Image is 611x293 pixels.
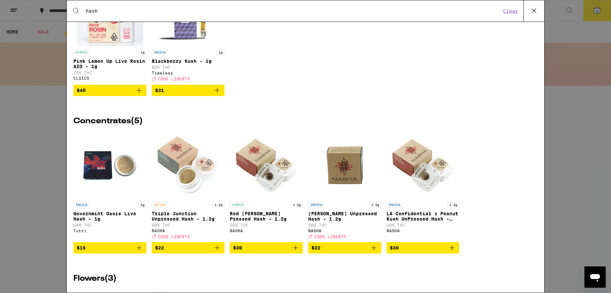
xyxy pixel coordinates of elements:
[390,132,456,198] img: NASHA - LA Confidential x Peanut Kush UnPressed Hash - 1.2g
[230,211,303,222] p: Red [PERSON_NAME] Pressed Hash - 1.2g
[230,132,303,242] a: Open page for Red Runtz Pressed Hash - 1.2g from NASHA
[447,202,459,208] p: 1.2g
[230,229,303,233] div: NASHA
[152,71,225,75] div: Timeless
[311,245,320,250] span: $22
[390,245,399,250] span: $30
[213,202,224,208] p: 1.2g
[314,235,346,239] span: CODE LIBERTY
[73,202,89,208] p: INDICA
[73,70,146,75] p: 76% THC
[387,132,460,242] a: Open page for LA Confidential x Peanut Kush UnPressed Hash - 1.2g from NASHA
[387,223,460,227] p: 56% THC
[387,202,402,208] p: INDICA
[308,242,381,253] button: Add to bag
[308,223,381,227] p: 56% THC
[152,85,225,96] button: Add to bag
[308,229,381,233] div: NASHA
[85,8,501,14] input: Search for products & categories
[230,223,303,227] p: 56% THC
[155,245,164,250] span: $22
[387,211,460,222] p: LA Confidential x Peanut Kush UnPressed Hash - 1.2g
[73,229,146,233] div: Tutti
[230,202,246,208] p: HYBRID
[308,132,381,242] a: Open page for Donny Burger Unpressed Hash - 1.2g from NASHA
[155,88,164,93] span: $31
[158,77,190,81] span: CODE LIBERTY
[73,223,146,227] p: 64% THC
[501,8,520,14] button: Clear
[158,235,190,239] span: CODE LIBERTY
[291,202,303,208] p: 1.2g
[152,49,168,55] p: INDICA
[233,132,300,198] img: NASHA - Red Runtz Pressed Hash - 1.2g
[369,202,381,208] p: 1.2g
[73,49,89,55] p: HYBRID
[152,211,225,222] p: Triple Junction Unpressed Hash - 1.2g
[73,211,146,222] p: Governmint Oasis Live Hash - 1g
[73,275,538,283] h2: Flowers ( 3 )
[152,223,225,227] p: 60% THC
[152,58,225,64] p: Blackberry Kush - 1g
[152,65,225,69] p: 85% THC
[311,132,378,198] img: NASHA - Donny Burger Unpressed Hash - 1.2g
[152,242,225,253] button: Add to bag
[138,49,146,55] p: 1g
[73,58,146,69] p: Pink Lemon Up Live Rosin AIO - 1g
[73,76,146,80] div: CLSICS
[584,266,606,288] iframe: Button to launch messaging window
[73,117,538,125] h2: Concentrates ( 5 )
[152,229,225,233] div: NASHA
[387,229,460,233] div: NASHA
[73,242,146,253] button: Add to bag
[387,242,460,253] button: Add to bag
[77,132,143,198] img: Tutti - Governmint Oasis Live Hash - 1g
[138,202,146,208] p: 1g
[77,88,86,93] span: $45
[73,85,146,96] button: Add to bag
[308,202,324,208] p: INDICA
[230,242,303,253] button: Add to bag
[77,245,86,250] span: $16
[73,132,146,242] a: Open page for Governmint Oasis Live Hash - 1g from Tutti
[152,202,168,208] p: SATIVA
[308,211,381,222] p: [PERSON_NAME] Unpressed Hash - 1.2g
[217,49,224,55] p: 1g
[233,245,242,250] span: $30
[155,132,221,198] img: NASHA - Triple Junction Unpressed Hash - 1.2g
[152,132,225,242] a: Open page for Triple Junction Unpressed Hash - 1.2g from NASHA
